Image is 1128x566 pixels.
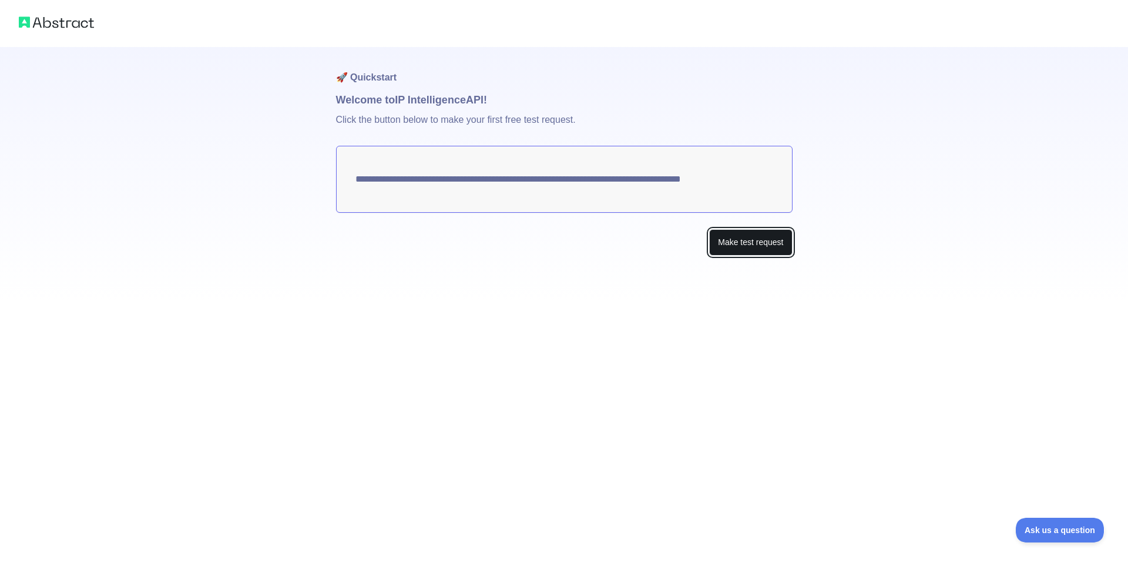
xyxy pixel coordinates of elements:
button: Make test request [709,229,792,256]
h1: 🚀 Quickstart [336,47,793,92]
p: Click the button below to make your first free test request. [336,108,793,146]
img: Abstract logo [19,14,94,31]
h1: Welcome to IP Intelligence API! [336,92,793,108]
iframe: Toggle Customer Support [1016,518,1104,542]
